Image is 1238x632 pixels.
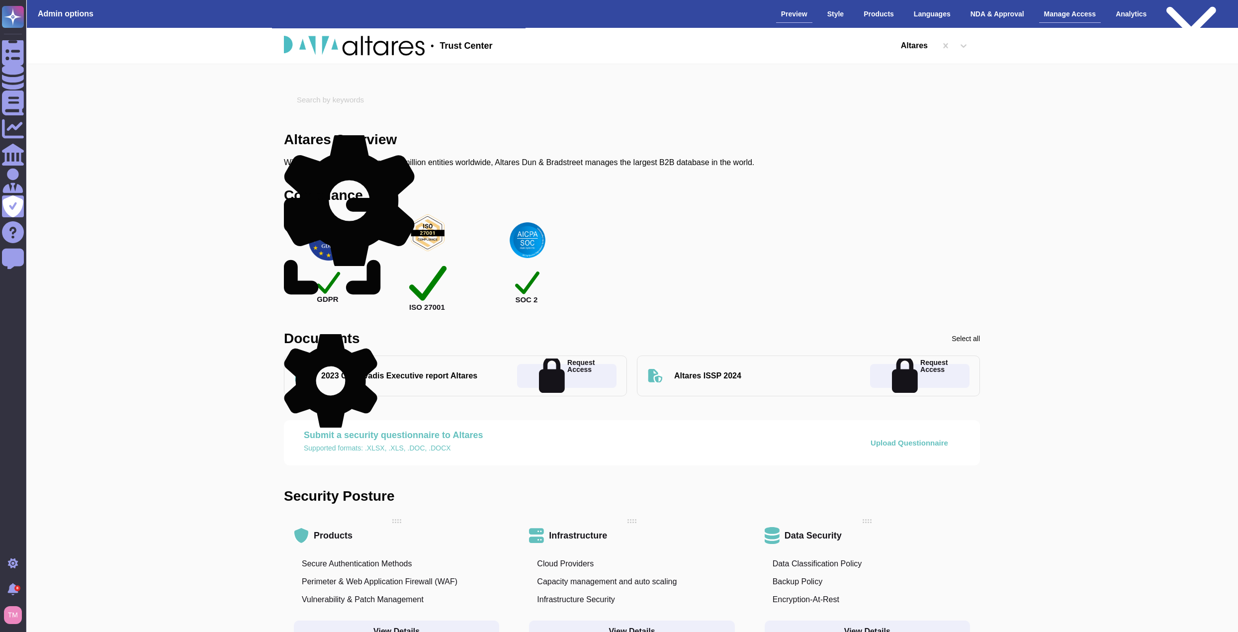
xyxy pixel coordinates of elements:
[537,595,615,605] div: Infrastructure Security
[302,595,424,605] div: Vulnerability & Patch Management
[909,5,956,22] div: Languages
[409,261,447,311] div: ISO 27001
[440,41,493,50] span: Trust Center
[537,577,677,587] div: Capacity management and auto scaling
[2,604,29,626] button: user
[302,577,457,587] div: Perimeter & Web Application Firewall (WAF)
[14,585,20,591] div: 8
[674,371,741,381] div: Altares ISSP 2024
[859,5,899,22] div: Products
[4,606,22,624] img: user
[431,41,434,50] span: •
[284,133,397,147] div: Altares Overview
[966,5,1029,22] div: NDA & Approval
[38,9,93,18] h3: Admin options
[314,531,353,541] div: Products
[321,371,477,381] div: 2023 Cybervadis Executive report Altares
[317,269,341,303] div: GDPR
[1039,5,1101,23] div: Manage Access
[291,91,973,109] input: Search by keywords
[284,36,425,56] img: Company Banner
[773,595,839,605] div: Encryption-At-Rest
[304,445,794,451] p: Supported formats: .XLSX, .XLS, .DOC, .DOCX
[508,220,547,260] img: check
[284,489,395,503] div: Security Posture
[897,38,932,54] div: Altares
[1111,5,1151,22] div: Analytics
[952,335,980,342] div: Select all
[855,432,964,453] button: Upload Questionnaire
[284,188,363,202] div: Compliance
[284,332,359,346] div: Documents
[567,359,595,393] p: Request Access
[304,430,794,441] h3: Submit a security questionnaire to Altares
[822,5,849,22] div: Style
[773,577,823,587] div: Backup Policy
[515,268,539,303] div: SOC 2
[302,559,412,569] div: Secure Authentication Methods
[549,531,607,541] div: Infrastructure
[408,213,448,253] img: check
[785,531,842,541] div: Data Security
[773,559,862,569] div: Data Classification Policy
[537,559,594,569] div: Cloud Providers
[284,157,754,169] div: With data and information on 500 million entities worldwide, Altares Dun & Bradstreet manages the...
[920,359,948,393] p: Request Access
[776,5,812,23] div: Preview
